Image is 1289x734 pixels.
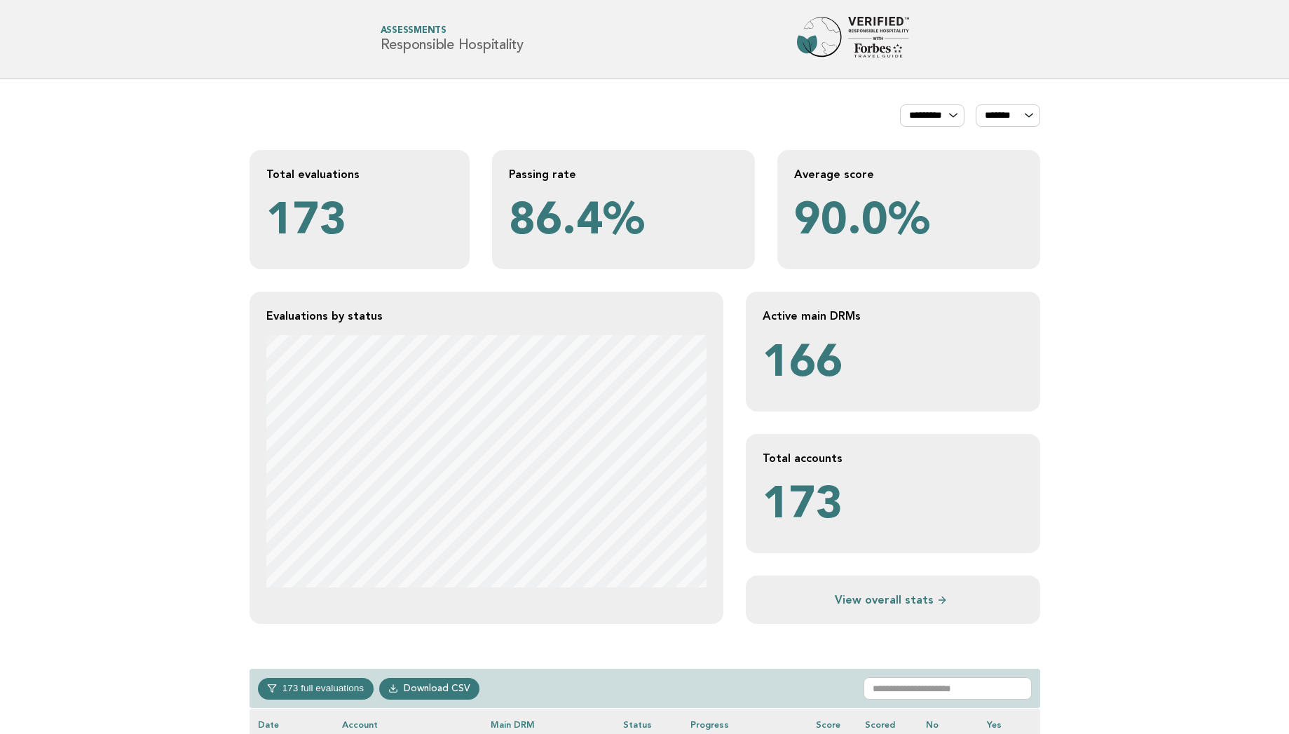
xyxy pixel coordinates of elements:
[794,193,1023,252] p: 90.0%
[379,678,480,699] a: Download CSV
[763,308,1023,323] h2: Active main DRMs
[763,592,1023,607] a: View overall stats
[509,167,738,182] h2: Passing rate
[381,27,524,36] span: Assessments
[509,193,738,252] p: 86.4%
[266,193,453,252] p: 173
[266,167,453,182] h2: Total evaluations
[797,17,909,62] img: Forbes Travel Guide
[763,451,1023,465] h2: Total accounts
[266,308,707,323] h2: Evaluations by status
[794,167,1023,182] h2: Average score
[763,335,1023,395] p: 166
[763,477,1023,536] p: 173
[258,678,374,699] button: 173 full evaluations
[381,27,524,53] h1: Responsible Hospitality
